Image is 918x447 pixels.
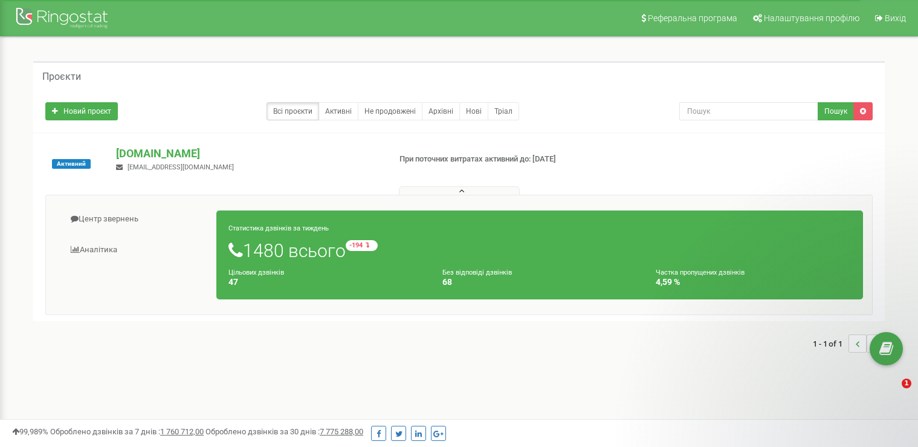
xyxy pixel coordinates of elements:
[228,240,851,261] h1: 1480 всього
[228,278,424,287] h4: 47
[12,427,48,436] span: 99,989%
[205,427,363,436] span: Оброблено дзвінків за 30 днів :
[318,102,358,120] a: Активні
[45,102,118,120] a: Новий проєкт
[55,204,217,234] a: Центр звернень
[52,159,91,169] span: Активний
[42,71,81,82] h5: Проєкти
[228,224,329,232] small: Статистика дзвінків за тиждень
[55,235,217,265] a: Аналiтика
[160,427,204,436] u: 1 760 712,00
[877,379,906,408] iframe: Intercom live chat
[320,427,363,436] u: 7 775 288,00
[656,278,851,287] h4: 4,59 %
[656,269,745,276] small: Частка пропущених дзвінків
[346,240,378,251] small: -194
[885,13,906,23] span: Вихід
[488,102,519,120] a: Тріал
[50,427,204,436] span: Оброблено дзвінків за 7 днів :
[422,102,460,120] a: Архівні
[459,102,488,120] a: Нові
[128,163,234,171] span: [EMAIL_ADDRESS][DOMAIN_NAME]
[442,278,638,287] h4: 68
[648,13,737,23] span: Реферальна програма
[228,269,284,276] small: Цільових дзвінків
[818,102,854,120] button: Пошук
[679,102,818,120] input: Пошук
[116,146,380,162] p: [DOMAIN_NAME]
[442,269,512,276] small: Без відповіді дзвінків
[358,102,422,120] a: Не продовжені
[399,154,593,165] p: При поточних витратах активний до: [DATE]
[267,102,319,120] a: Всі проєкти
[764,13,859,23] span: Налаштування профілю
[902,379,911,388] span: 1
